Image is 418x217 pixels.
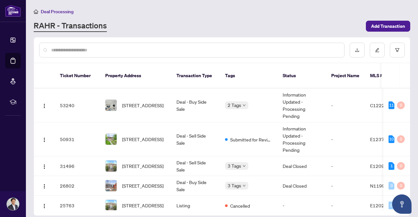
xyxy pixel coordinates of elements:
[42,137,47,142] img: Logo
[277,88,326,122] td: Information Updated - Processing Pending
[171,122,220,156] td: Deal - Sell Side Sale
[106,100,117,111] img: thumbnail-img
[171,63,220,88] th: Transaction Type
[397,182,405,190] div: 0
[370,202,396,208] span: E12028240
[55,88,100,122] td: 53240
[392,194,412,214] button: Open asap
[39,100,50,110] button: Logo
[371,21,405,31] span: Add Transaction
[122,162,164,170] span: [STREET_ADDRESS]
[326,122,365,156] td: -
[228,162,241,170] span: 3 Tags
[243,164,246,168] span: down
[5,5,21,17] img: logo
[100,63,171,88] th: Property Address
[55,122,100,156] td: 50931
[39,134,50,144] button: Logo
[355,48,359,52] span: download
[243,184,246,187] span: down
[39,161,50,171] button: Logo
[277,122,326,156] td: Information Updated - Processing Pending
[41,9,73,15] span: Deal Processing
[370,163,396,169] span: E12094172
[171,196,220,215] td: Listing
[397,135,405,143] div: 0
[171,156,220,176] td: Deal - Sell Side Sale
[389,182,394,190] div: 0
[326,88,365,122] td: -
[42,103,47,108] img: Logo
[350,43,365,57] button: download
[397,162,405,170] div: 0
[230,136,272,143] span: Submitted for Review
[55,63,100,88] th: Ticket Number
[326,196,365,215] td: -
[389,162,394,170] div: 1
[122,182,164,189] span: [STREET_ADDRESS]
[39,200,50,211] button: Logo
[7,198,19,210] img: Profile Icon
[389,201,394,209] div: 0
[106,200,117,211] img: thumbnail-img
[39,181,50,191] button: Logo
[34,9,38,14] span: home
[122,136,164,143] span: [STREET_ADDRESS]
[55,196,100,215] td: 25763
[106,134,117,145] img: thumbnail-img
[370,43,385,57] button: edit
[370,183,397,189] span: N11999356
[122,202,164,209] span: [STREET_ADDRESS]
[370,102,396,108] span: C12222236
[55,156,100,176] td: 31496
[277,156,326,176] td: Deal Closed
[42,164,47,169] img: Logo
[243,104,246,107] span: down
[171,88,220,122] td: Deal - Buy Side Sale
[55,176,100,196] td: 26802
[395,48,400,52] span: filter
[390,43,405,57] button: filter
[277,176,326,196] td: Deal Closed
[220,63,277,88] th: Tags
[228,101,241,109] span: 2 Tags
[42,184,47,189] img: Logo
[106,160,117,171] img: thumbnail-img
[171,176,220,196] td: Deal - Buy Side Sale
[326,176,365,196] td: -
[42,203,47,209] img: Logo
[365,63,404,88] th: MLS #
[397,101,405,109] div: 0
[375,48,379,52] span: edit
[389,101,394,109] div: 11
[326,156,365,176] td: -
[370,136,396,142] span: E12371373
[122,102,164,109] span: [STREET_ADDRESS]
[230,202,250,209] span: Cancelled
[389,135,394,143] div: 10
[277,196,326,215] td: -
[277,63,326,88] th: Status
[106,180,117,191] img: thumbnail-img
[326,63,365,88] th: Project Name
[34,20,107,32] a: RAHR - Transactions
[366,21,410,32] button: Add Transaction
[228,182,241,189] span: 3 Tags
